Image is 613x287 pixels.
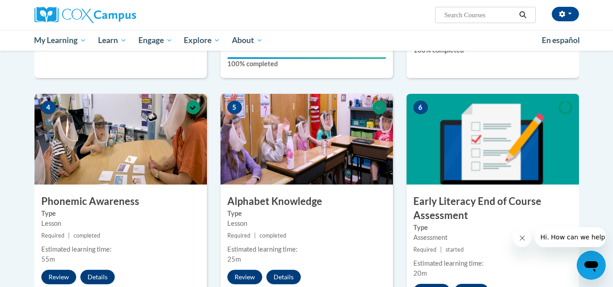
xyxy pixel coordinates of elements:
span: Explore [184,35,220,46]
span: completed [74,232,100,239]
img: Course Image [34,94,207,185]
img: Course Image [221,94,393,185]
input: Search Courses [443,10,516,20]
label: Type [41,209,200,219]
a: En español [536,31,586,50]
div: Estimated learning time: [41,244,200,254]
iframe: Button to launch messaging window [577,251,606,280]
button: Account Settings [552,7,579,21]
span: 55m [41,255,55,263]
span: Required [413,246,436,253]
span: | [254,232,256,239]
span: | [440,246,442,253]
a: Engage [132,30,178,51]
span: About [232,35,263,46]
span: | [68,232,70,239]
span: Required [41,232,64,239]
a: About [226,30,269,51]
button: Review [41,270,76,284]
div: Estimated learning time: [227,244,386,254]
div: Main menu [21,30,593,51]
div: Estimated learning time: [413,258,572,268]
span: 4 [41,101,56,114]
span: started [446,246,464,253]
label: 100% completed [227,59,386,69]
div: Your progress [227,57,386,59]
button: Details [80,270,115,284]
span: Required [227,232,250,239]
span: 6 [413,101,428,114]
span: 20m [413,269,427,277]
button: Review [227,270,262,284]
span: Learn [98,35,127,46]
div: Assessment [413,233,572,243]
span: Engage [138,35,172,46]
button: Search [516,10,530,20]
h3: Phonemic Awareness [34,195,207,209]
span: 5 [227,101,242,114]
span: 25m [227,255,241,263]
div: Lesson [41,219,200,229]
span: My Learning [34,35,86,46]
a: Explore [178,30,226,51]
label: Type [413,223,572,233]
h3: Alphabet Knowledge [221,195,393,209]
iframe: Close message [513,229,531,247]
a: Learn [92,30,132,51]
div: Lesson [227,219,386,229]
a: My Learning [29,30,93,51]
img: Course Image [407,94,579,185]
span: En español [542,35,580,45]
label: Type [227,209,386,219]
h3: Early Literacy End of Course Assessment [407,195,579,223]
span: completed [260,232,286,239]
iframe: Message from company [535,227,606,247]
img: Cox Campus [34,7,136,23]
span: Hi. How can we help? [5,6,74,14]
button: Details [266,270,301,284]
a: Cox Campus [34,7,207,23]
